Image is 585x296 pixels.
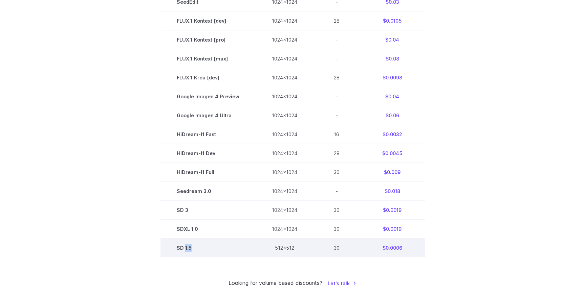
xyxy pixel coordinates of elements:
td: $0.06 [360,106,425,125]
td: 1024x1024 [256,125,313,144]
td: SD 3 [160,201,256,220]
td: $0.0045 [360,144,425,163]
td: - [313,30,360,49]
td: $0.04 [360,30,425,49]
td: $0.009 [360,163,425,182]
td: 16 [313,125,360,144]
td: 28 [313,11,360,30]
td: 30 [313,220,360,239]
td: $0.0032 [360,125,425,144]
td: FLUX.1 Krea [dev] [160,68,256,87]
td: Google Imagen 4 Preview [160,87,256,106]
td: 28 [313,144,360,163]
td: 1024x1024 [256,163,313,182]
td: $0.0019 [360,220,425,239]
td: $0.018 [360,182,425,201]
td: FLUX.1 Kontext [pro] [160,30,256,49]
td: FLUX.1 Kontext [max] [160,49,256,68]
td: $0.0105 [360,11,425,30]
td: 1024x1024 [256,144,313,163]
td: $0.0019 [360,201,425,220]
td: - [313,49,360,68]
td: $0.04 [360,87,425,106]
td: HiDream-I1 Fast [160,125,256,144]
td: 1024x1024 [256,30,313,49]
td: $0.0098 [360,68,425,87]
td: 30 [313,163,360,182]
td: SD 1.5 [160,239,256,257]
a: Let's talk [328,279,356,287]
td: - [313,87,360,106]
td: FLUX.1 Kontext [dev] [160,11,256,30]
td: HiDream-I1 Full [160,163,256,182]
td: $0.08 [360,49,425,68]
td: - [313,182,360,201]
td: 28 [313,68,360,87]
td: Seedream 3.0 [160,182,256,201]
td: 30 [313,201,360,220]
td: 1024x1024 [256,11,313,30]
td: SDXL 1.0 [160,220,256,239]
small: Looking for volume based discounts? [229,279,322,288]
td: 1024x1024 [256,182,313,201]
td: 1024x1024 [256,68,313,87]
td: 1024x1024 [256,220,313,239]
td: 1024x1024 [256,49,313,68]
td: 1024x1024 [256,106,313,125]
td: $0.0006 [360,239,425,257]
td: HiDream-I1 Dev [160,144,256,163]
td: 1024x1024 [256,87,313,106]
td: 1024x1024 [256,201,313,220]
td: 30 [313,239,360,257]
td: - [313,106,360,125]
td: Google Imagen 4 Ultra [160,106,256,125]
td: 512x512 [256,239,313,257]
